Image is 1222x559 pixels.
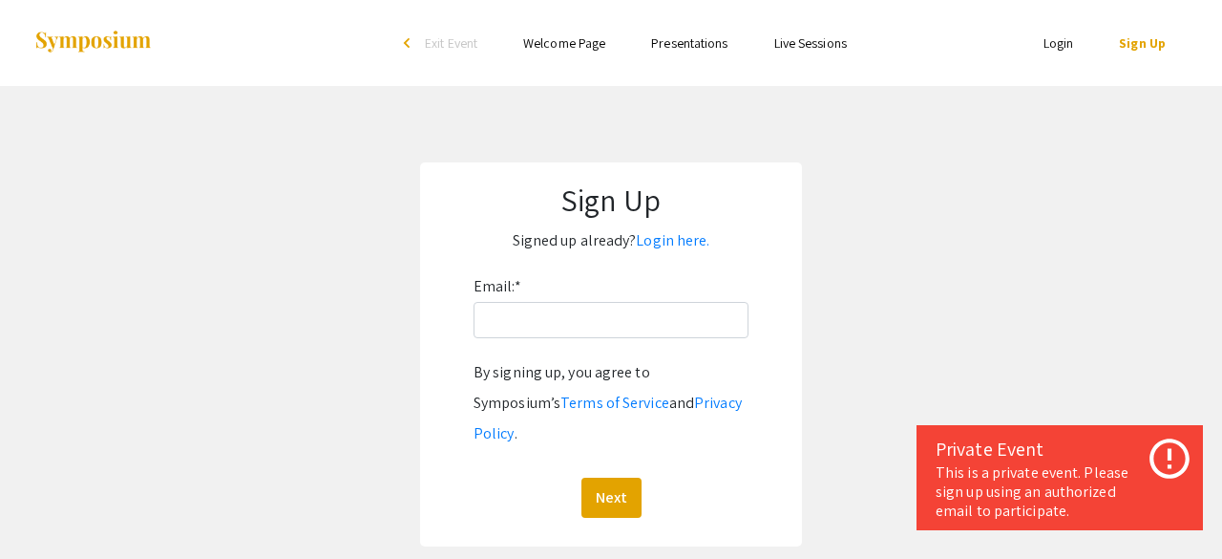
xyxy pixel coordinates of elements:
[439,182,783,218] h1: Sign Up
[425,34,477,52] span: Exit Event
[636,230,709,250] a: Login here.
[774,34,847,52] a: Live Sessions
[33,30,153,55] img: Symposium by ForagerOne
[936,463,1184,521] div: This is a private event. Please sign up using an authorized email to participate.
[523,34,605,52] a: Welcome Page
[560,393,669,413] a: Terms of Service
[474,271,521,302] label: Email:
[936,435,1184,463] div: Private Event
[1119,34,1166,52] a: Sign Up
[581,478,642,518] button: Next
[474,393,742,443] a: Privacy Policy
[439,226,783,256] p: Signed up already?
[404,37,415,49] div: arrow_back_ios
[1043,34,1074,52] a: Login
[651,34,727,52] a: Presentations
[474,357,748,449] div: By signing up, you agree to Symposium’s and .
